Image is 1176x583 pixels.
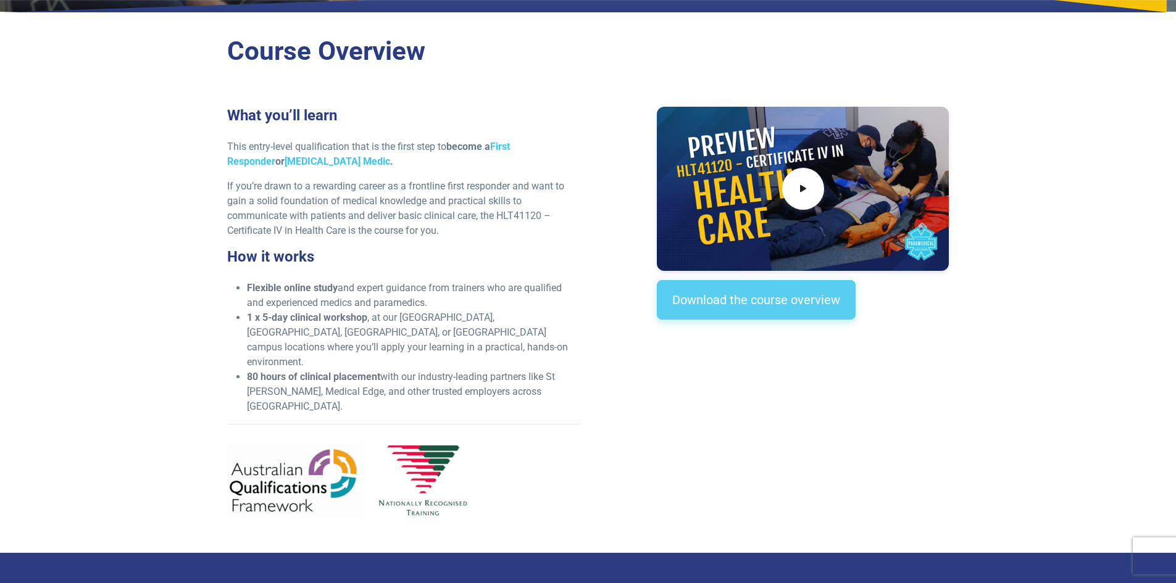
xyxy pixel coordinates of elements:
[657,344,949,408] iframe: EmbedSocial Universal Widget
[247,310,581,370] li: , at our [GEOGRAPHIC_DATA], [GEOGRAPHIC_DATA], [GEOGRAPHIC_DATA], or [GEOGRAPHIC_DATA] campus loc...
[247,281,581,310] li: and expert guidance from trainers who are qualified and experienced medics and paramedics.
[227,139,581,169] p: This entry-level qualification that is the first step to
[657,280,856,320] a: Download the course overview
[227,179,581,238] p: If you’re drawn to a rewarding career as a frontline first responder and want to gain a solid fou...
[227,141,510,167] strong: become a or .
[247,282,338,294] strong: Flexible online study
[247,312,367,323] strong: 1 x 5-day clinical workshop
[285,155,390,167] a: [MEDICAL_DATA] Medic
[227,107,581,125] h3: What you’ll learn
[227,36,949,67] h2: Course Overview
[247,370,581,414] li: with our industry-leading partners like St [PERSON_NAME], Medical Edge, and other trusted employe...
[227,248,581,266] h3: How it works
[247,371,380,382] strong: 80 hours of clinical placement
[227,141,510,167] a: First Responder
